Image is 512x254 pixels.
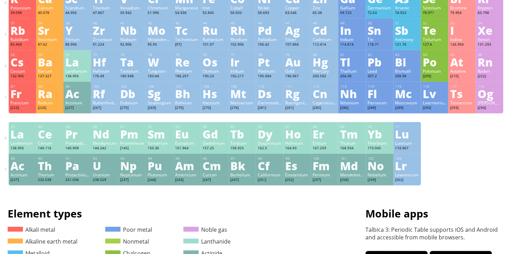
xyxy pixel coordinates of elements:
div: 74.922 [395,10,419,16]
div: Bh [175,88,199,99]
div: [281] [258,105,282,111]
div: 55 [11,53,34,57]
div: 65.38 [313,10,337,16]
a: Lanthanide [183,238,231,245]
div: Praseodymium [65,140,89,146]
div: Strontium [38,37,62,42]
div: 83.798 [478,10,502,16]
div: 86 [478,53,502,57]
div: 80 [313,53,337,57]
div: 46 [258,21,282,25]
div: Xenon [478,37,502,42]
div: Rutherfordium [93,100,117,105]
div: 107 [175,84,199,89]
div: 88 [38,84,62,89]
div: Cs [10,56,34,68]
div: 95.95 [148,42,172,48]
div: 207.2 [368,74,392,79]
div: 72 [93,53,117,57]
div: Meitnerium [230,100,254,105]
div: 57 [11,125,34,129]
div: 40.078 [38,10,62,16]
div: Cadmium [313,37,337,42]
div: 87.62 [38,42,62,48]
div: 195.084 [258,74,282,79]
div: 186.207 [175,74,199,79]
a: Alkaline earth metal [8,238,77,245]
div: Ac [65,88,89,99]
div: 73 [121,53,144,57]
div: Copper [285,5,309,10]
div: [PERSON_NAME] [478,100,502,105]
div: 50.942 [120,10,144,16]
div: Dubnium [120,100,144,105]
div: Ruthenium [203,37,227,42]
div: Tb [230,128,254,140]
div: Promethium [120,140,144,146]
div: 178.49 [93,74,117,79]
div: Hs [203,88,227,99]
div: Ra [38,88,62,99]
div: Rb [10,25,34,36]
div: Er [313,128,337,140]
div: Au [285,56,309,68]
div: 69.723 [340,10,364,16]
div: [294] [478,105,502,111]
div: Krypton [478,5,502,10]
div: Tin [368,37,392,42]
div: [293] [450,105,474,111]
div: 92.906 [120,42,144,48]
div: 44 [203,21,227,25]
div: Barium [38,68,62,74]
div: 204.38 [340,74,364,79]
div: 118.71 [368,42,392,48]
div: 52 [423,21,447,25]
div: [223] [10,105,34,111]
div: Gadolinium [203,140,227,146]
div: Osmium [203,68,227,74]
div: Nh [340,88,364,99]
div: Lu [395,128,419,140]
div: 183.84 [148,74,172,79]
div: Zirconium [93,37,117,42]
div: Chromium [148,5,172,10]
div: Ir [230,56,254,68]
div: I [450,25,474,36]
div: Ta [120,56,144,68]
div: 76 [203,53,227,57]
div: Darmstadtium [258,100,282,105]
div: 57 [66,53,89,57]
div: 105 [121,84,144,89]
div: Lv [423,88,447,99]
div: Rhenium [175,68,199,74]
div: [97] [175,42,199,48]
div: [227] [65,105,89,111]
div: 81 [340,53,364,57]
div: Tm [340,128,364,140]
div: Tl [340,56,364,68]
div: Rf [93,88,117,99]
div: 121.76 [395,42,419,48]
div: 82 [368,53,392,57]
div: Seaborgium [148,100,172,105]
div: 50 [368,21,392,25]
div: Flerovium [368,100,392,105]
div: Cobalt [230,5,254,10]
div: 58 [38,125,62,129]
div: Iridium [230,68,254,74]
div: 62 [148,125,172,129]
div: Lanthanum [10,140,34,146]
div: 67 [286,125,309,129]
div: Mt [230,88,254,99]
div: 180.948 [120,74,144,79]
div: At [450,56,474,68]
div: Cerium [38,140,62,146]
div: Dy [258,128,282,140]
div: Germanium [368,5,392,10]
div: 39 [66,21,89,25]
div: 106.42 [258,42,282,48]
div: 190.23 [203,74,227,79]
div: 85.468 [10,42,34,48]
a: Alkali metal [8,226,55,233]
div: Terbium [230,140,254,146]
